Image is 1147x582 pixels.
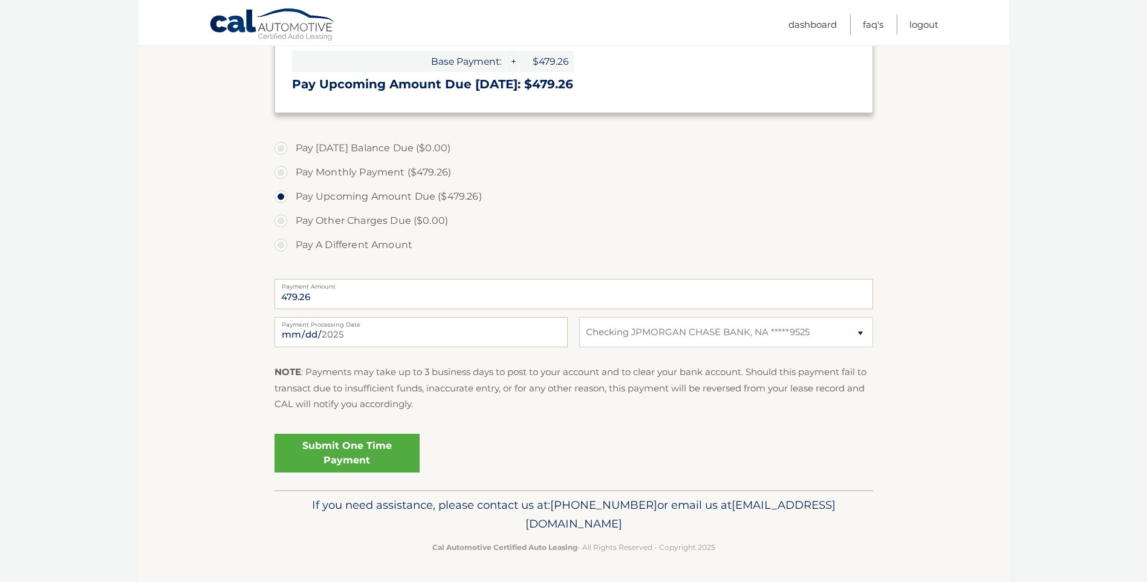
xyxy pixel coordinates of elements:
span: [PHONE_NUMBER] [550,498,657,512]
label: Pay Monthly Payment ($479.26) [275,160,873,185]
a: Dashboard [788,15,837,34]
label: Payment Processing Date [275,317,568,327]
label: Payment Amount [275,279,873,289]
a: FAQ's [863,15,883,34]
strong: Cal Automotive Certified Auto Leasing [432,543,577,552]
label: Pay A Different Amount [275,233,873,257]
strong: NOTE [275,366,301,378]
a: Logout [909,15,938,34]
h3: Pay Upcoming Amount Due [DATE]: $479.26 [292,77,856,92]
label: Pay [DATE] Balance Due ($0.00) [275,136,873,160]
input: Payment Amount [275,279,873,309]
span: Base Payment: [292,51,506,72]
a: Cal Automotive [209,8,336,43]
p: : Payments may take up to 3 business days to post to your account and to clear your bank account.... [275,364,873,412]
input: Payment Date [275,317,568,347]
span: + [507,51,519,72]
label: Pay Upcoming Amount Due ($479.26) [275,185,873,209]
a: Submit One Time Payment [275,434,420,472]
label: Pay Other Charges Due ($0.00) [275,209,873,233]
p: If you need assistance, please contact us at: or email us at [282,495,865,534]
span: $479.26 [519,51,574,72]
p: - All Rights Reserved - Copyright 2025 [282,541,865,554]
